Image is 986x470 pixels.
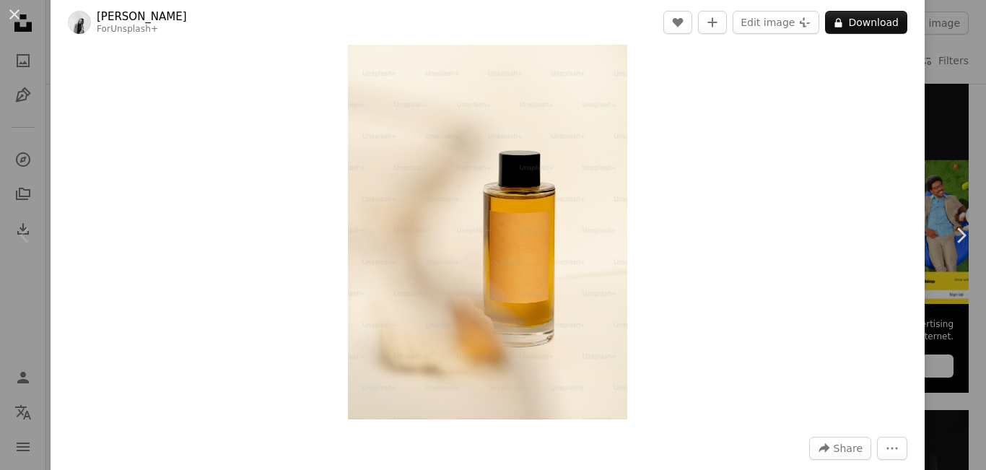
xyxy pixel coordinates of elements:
[877,437,907,460] button: More Actions
[663,11,692,34] button: Like
[825,11,907,34] button: Download
[834,438,863,459] span: Share
[698,11,727,34] button: Add to Collection
[97,9,187,24] a: [PERSON_NAME]
[935,166,986,305] a: Next
[97,24,187,35] div: For
[68,11,91,34] img: Go to Mathilde Langevin's profile
[733,11,819,34] button: Edit image
[110,24,158,34] a: Unsplash+
[809,437,871,460] button: Share this image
